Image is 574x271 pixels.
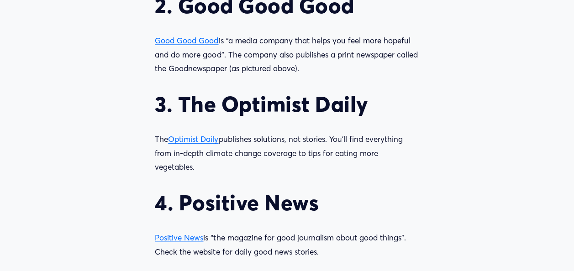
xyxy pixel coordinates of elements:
a: Optimist Daily [168,134,218,144]
h2: 4. Positive News [155,190,419,215]
a: Positive News [155,233,203,242]
p: The publishes solutions, not stories. You’ll find everything from in-depth climate change coverag... [155,132,419,174]
h2: 3. The Optimist Daily [155,91,419,117]
p: is “a media company that helps you feel more hopeful and do more good”. The company also publishe... [155,34,419,76]
a: Good Good Good [155,36,218,45]
p: is “the magazine for good journalism about good things”. Check the website for daily good news st... [155,231,419,259]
